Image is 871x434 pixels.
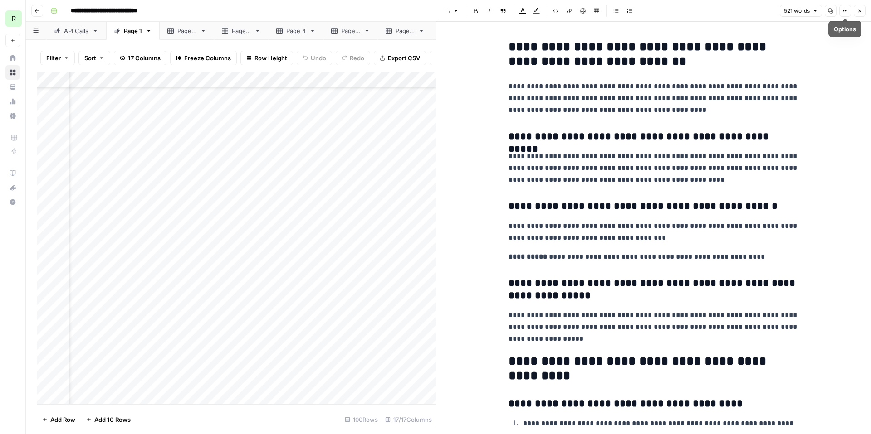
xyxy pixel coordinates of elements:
[388,53,420,63] span: Export CSV
[11,13,16,24] span: R
[269,22,323,40] a: Page 4
[350,53,364,63] span: Redo
[5,195,20,209] button: Help + Support
[784,7,810,15] span: 521 words
[341,26,360,35] div: Page 5
[5,180,20,195] button: What's new?
[177,26,196,35] div: Page 2
[5,94,20,109] a: Usage
[382,412,435,427] div: 17/17 Columns
[297,51,332,65] button: Undo
[232,26,251,35] div: Page 3
[5,51,20,65] a: Home
[78,51,110,65] button: Sort
[81,412,136,427] button: Add 10 Rows
[128,53,161,63] span: 17 Columns
[780,5,822,17] button: 521 words
[124,26,142,35] div: Page 1
[37,412,81,427] button: Add Row
[50,415,75,424] span: Add Row
[40,51,75,65] button: Filter
[341,412,382,427] div: 100 Rows
[5,109,20,123] a: Settings
[106,22,160,40] a: Page 1
[378,22,432,40] a: Page 6
[254,53,287,63] span: Row Height
[46,53,61,63] span: Filter
[240,51,293,65] button: Row Height
[114,51,166,65] button: 17 Columns
[311,53,326,63] span: Undo
[5,166,20,180] a: AirOps Academy
[94,415,131,424] span: Add 10 Rows
[336,51,370,65] button: Redo
[396,26,415,35] div: Page 6
[323,22,378,40] a: Page 5
[84,53,96,63] span: Sort
[286,26,306,35] div: Page 4
[5,65,20,80] a: Browse
[184,53,231,63] span: Freeze Columns
[46,22,106,40] a: API Calls
[64,26,88,35] div: API Calls
[5,80,20,94] a: Your Data
[214,22,269,40] a: Page 3
[160,22,214,40] a: Page 2
[374,51,426,65] button: Export CSV
[170,51,237,65] button: Freeze Columns
[6,181,20,194] div: What's new?
[5,7,20,30] button: Workspace: Re-Leased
